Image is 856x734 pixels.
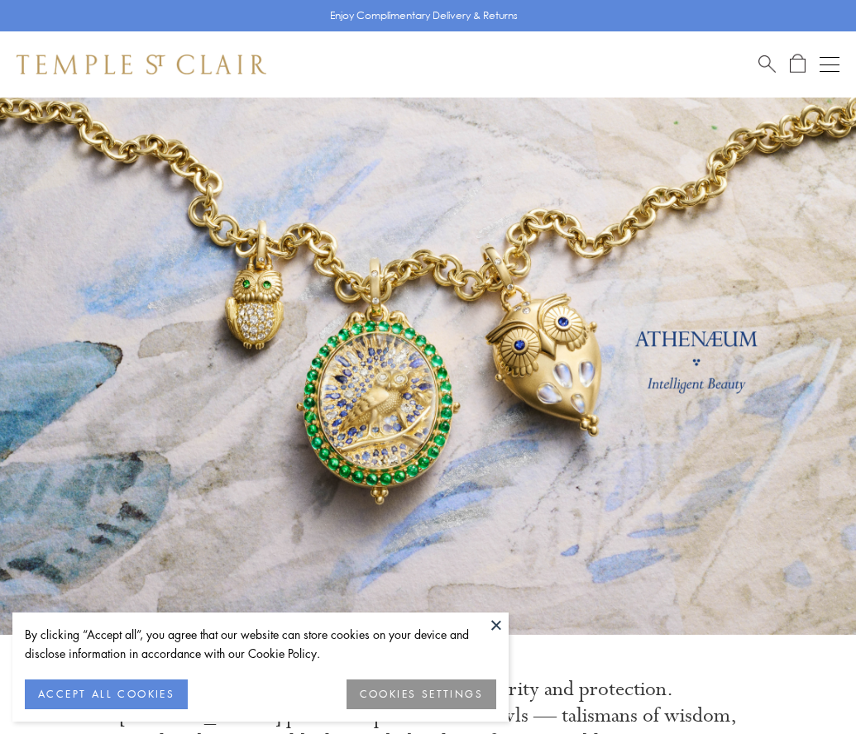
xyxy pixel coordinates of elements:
[347,679,496,709] button: COOKIES SETTINGS
[25,625,496,663] div: By clicking “Accept all”, you agree that our website can store cookies on your device and disclos...
[25,679,188,709] button: ACCEPT ALL COOKIES
[330,7,518,24] p: Enjoy Complimentary Delivery & Returns
[17,55,266,74] img: Temple St. Clair
[790,54,806,74] a: Open Shopping Bag
[758,54,776,74] a: Search
[820,55,839,74] button: Open navigation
